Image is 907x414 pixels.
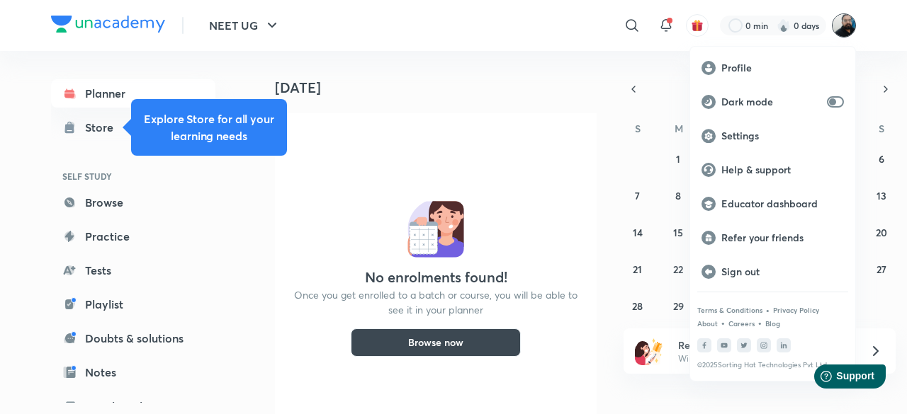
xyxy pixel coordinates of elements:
a: Settings [690,119,855,153]
a: Blog [765,319,780,328]
div: • [765,304,770,316]
iframe: Help widget launcher [781,359,891,398]
a: Refer your friends [690,221,855,255]
p: Refer your friends [721,231,844,244]
div: • [757,316,762,329]
p: Help & support [721,163,844,176]
p: Educator dashboard [721,197,844,210]
h5: Explore Store for all your learning needs [142,110,276,144]
p: Dark mode [721,96,821,108]
a: Help & support [690,153,855,187]
p: Sign out [721,265,844,278]
a: Privacy Policy [773,306,819,314]
a: Careers [728,319,755,328]
p: Profile [721,62,844,74]
p: © 2025 Sorting Hat Technologies Pvt Ltd [697,361,848,369]
a: Terms & Conditions [697,306,762,314]
a: About [697,319,718,328]
a: Educator dashboard [690,187,855,221]
p: Settings [721,130,844,142]
div: • [721,316,726,329]
a: Profile [690,51,855,85]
